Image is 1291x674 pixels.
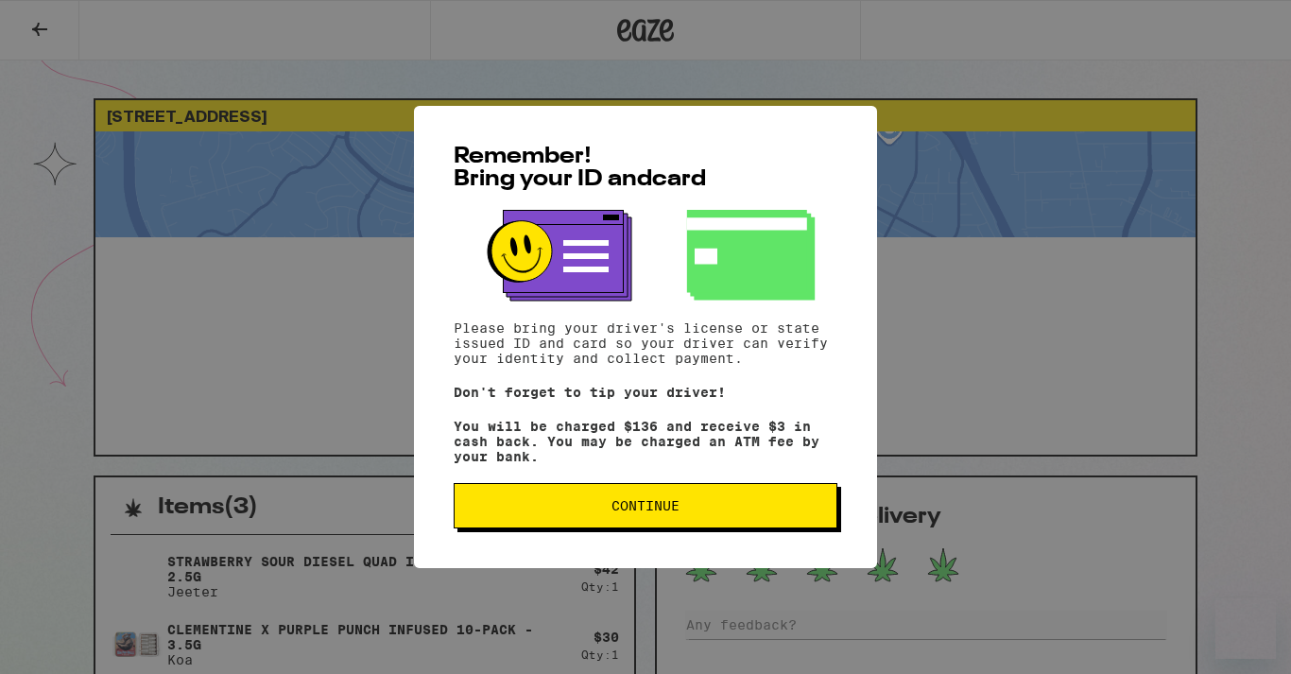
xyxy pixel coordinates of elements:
[454,146,706,191] span: Remember! Bring your ID and card
[454,385,837,400] p: Don't forget to tip your driver!
[1215,598,1276,659] iframe: Button to launch messaging window
[454,483,837,528] button: Continue
[454,419,837,464] p: You will be charged $136 and receive $3 in cash back. You may be charged an ATM fee by your bank.
[454,320,837,366] p: Please bring your driver's license or state issued ID and card so your driver can verify your ide...
[611,499,680,512] span: Continue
